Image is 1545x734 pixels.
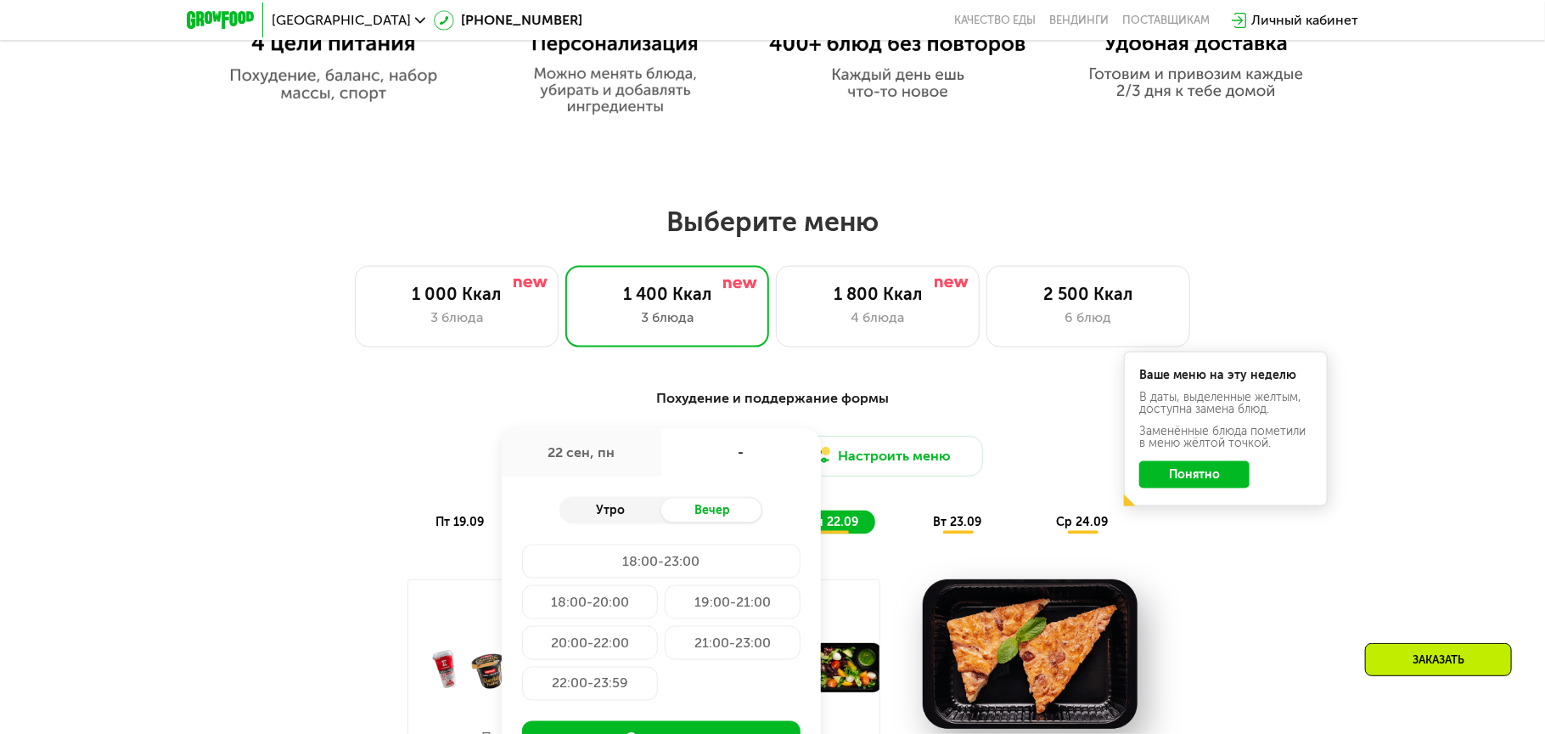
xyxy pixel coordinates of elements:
button: Настроить меню [779,436,983,477]
div: В даты, выделенные желтым, доступна замена блюд. [1139,392,1312,415]
div: 18:00-23:00 [522,545,801,579]
div: 3 блюда [583,308,751,328]
div: - [661,429,821,477]
div: 19:00-21:00 [665,585,801,619]
span: вт 23.09 [933,515,981,529]
div: Личный кабинет [1251,10,1358,31]
div: Ваше меню на эту неделю [1139,370,1312,381]
div: 6 блюд [1004,308,1172,328]
div: Вечер [661,499,763,522]
div: 3 блюда [373,308,541,328]
span: [GEOGRAPHIC_DATA] [272,14,411,27]
span: пн 22.09 [807,515,858,529]
a: [PHONE_NUMBER] [434,10,582,31]
div: Утро [559,499,661,522]
div: 1 400 Ккал [583,284,751,304]
div: 18:00-20:00 [522,585,658,619]
div: 22 сен, пн [502,429,661,477]
div: Заказать [1365,643,1512,676]
div: 22:00-23:59 [522,667,658,701]
span: пт 19.09 [435,515,484,529]
div: 21:00-23:00 [665,626,801,660]
div: 1 800 Ккал [794,284,962,304]
div: поставщикам [1122,14,1210,27]
div: Заменённые блюда пометили в меню жёлтой точкой. [1139,426,1312,449]
a: Качество еды [954,14,1036,27]
div: 20:00-22:00 [522,626,658,660]
span: ср 24.09 [1056,515,1108,529]
h2: Выберите меню [54,205,1491,239]
a: Вендинги [1049,14,1109,27]
button: Понятно [1139,461,1250,488]
div: Похудение и поддержание формы [270,388,1275,409]
div: 2 500 Ккал [1004,284,1172,304]
div: 1 000 Ккал [373,284,541,304]
div: 4 блюда [794,308,962,328]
